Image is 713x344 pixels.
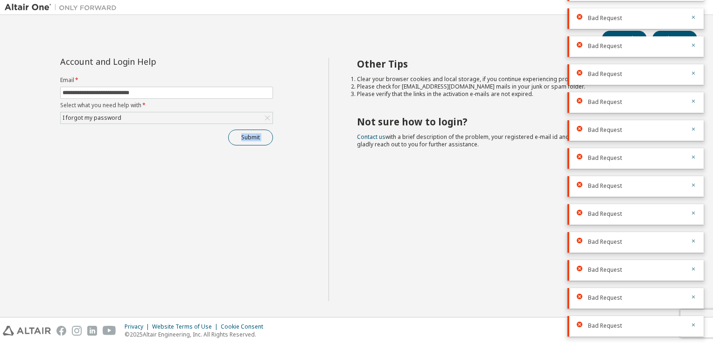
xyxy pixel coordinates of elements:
img: altair_logo.svg [3,326,51,336]
span: Bad Request [588,182,622,190]
li: Please check for [EMAIL_ADDRESS][DOMAIN_NAME] mails in your junk or spam folder. [357,83,681,90]
span: Bad Request [588,266,622,274]
span: Bad Request [588,154,622,162]
div: I forgot my password [61,112,273,124]
span: with a brief description of the problem, your registered e-mail id and company details. Our suppo... [357,133,676,148]
span: Bad Request [588,238,622,246]
label: Select what you need help with [60,102,273,109]
img: instagram.svg [72,326,82,336]
div: Privacy [125,323,152,330]
button: Login [602,31,647,47]
p: © 2025 Altair Engineering, Inc. All Rights Reserved. [125,330,269,338]
div: Website Terms of Use [152,323,221,330]
h2: Not sure how to login? [357,116,681,128]
div: Cookie Consent [221,323,269,330]
span: Bad Request [588,42,622,50]
span: Bad Request [588,322,622,330]
div: Account and Login Help [60,58,231,65]
span: Bad Request [588,98,622,106]
a: Contact us [357,133,385,141]
img: facebook.svg [56,326,66,336]
img: Altair One [5,3,121,12]
span: Bad Request [588,210,622,218]
img: linkedin.svg [87,326,97,336]
span: Bad Request [588,70,622,78]
img: youtube.svg [103,326,116,336]
span: Bad Request [588,294,622,302]
li: Please verify that the links in the activation e-mails are not expired. [357,90,681,98]
label: Email [60,76,273,84]
h2: Other Tips [357,58,681,70]
span: Bad Request [588,14,622,22]
button: Submit [228,130,273,145]
span: Bad Request [588,126,622,134]
div: I forgot my password [61,113,123,123]
li: Clear your browser cookies and local storage, if you continue experiencing problems. [357,76,681,83]
button: Sign Up [652,31,697,47]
